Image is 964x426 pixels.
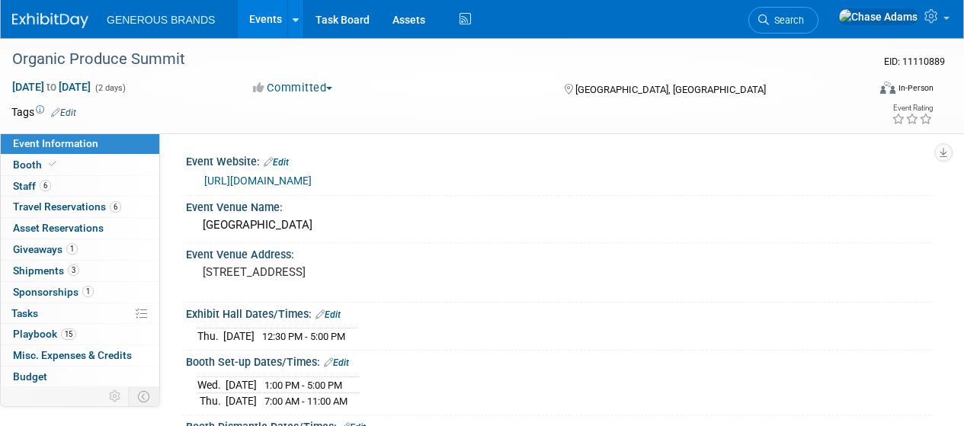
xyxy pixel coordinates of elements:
[1,282,159,303] a: Sponsorships1
[129,386,160,406] td: Toggle Event Tabs
[748,7,818,34] a: Search
[44,81,59,93] span: to
[1,197,159,217] a: Travel Reservations6
[324,357,349,368] a: Edit
[223,328,255,344] td: [DATE]
[13,286,94,298] span: Sponsorships
[1,303,159,324] a: Tasks
[1,345,159,366] a: Misc. Expenses & Credits
[226,376,257,393] td: [DATE]
[1,155,159,175] a: Booth
[1,367,159,387] a: Budget
[13,180,51,192] span: Staff
[226,393,257,409] td: [DATE]
[575,84,766,95] span: [GEOGRAPHIC_DATA], [GEOGRAPHIC_DATA]
[838,8,918,25] img: Chase Adams
[197,376,226,393] td: Wed.
[107,14,215,26] span: GENEROUS BRANDS
[315,309,341,320] a: Edit
[186,243,934,262] div: Event Venue Address:
[262,331,345,342] span: 12:30 PM - 5:00 PM
[66,243,78,255] span: 1
[12,13,88,28] img: ExhibitDay
[898,82,934,94] div: In-Person
[102,386,129,406] td: Personalize Event Tab Strip
[884,56,945,67] span: Event ID: 11110889
[1,239,159,260] a: Giveaways1
[186,196,934,215] div: Event Venue Name:
[1,324,159,344] a: Playbook15
[13,370,47,383] span: Budget
[13,264,79,277] span: Shipments
[49,160,56,168] i: Booth reservation complete
[13,159,59,171] span: Booth
[1,133,159,154] a: Event Information
[68,264,79,276] span: 3
[1,261,159,281] a: Shipments3
[799,79,934,102] div: Event Format
[264,396,347,407] span: 7:00 AM - 11:00 AM
[13,137,98,149] span: Event Information
[264,157,289,168] a: Edit
[186,303,934,322] div: Exhibit Hall Dates/Times:
[13,328,76,340] span: Playbook
[186,351,934,370] div: Booth Set-up Dates/Times:
[11,307,38,319] span: Tasks
[51,107,76,118] a: Edit
[197,328,223,344] td: Thu.
[82,286,94,297] span: 1
[186,150,934,170] div: Event Website:
[769,14,804,26] span: Search
[11,80,91,94] span: [DATE] [DATE]
[248,80,338,96] button: Committed
[204,175,312,187] a: [URL][DOMAIN_NAME]
[1,218,159,239] a: Asset Reservations
[1,176,159,197] a: Staff6
[94,83,126,93] span: (2 days)
[13,243,78,255] span: Giveaways
[264,380,342,391] span: 1:00 PM - 5:00 PM
[197,393,226,409] td: Thu.
[13,349,132,361] span: Misc. Expenses & Credits
[203,265,481,279] pre: [STREET_ADDRESS]
[892,104,933,112] div: Event Rating
[40,180,51,191] span: 6
[13,200,121,213] span: Travel Reservations
[7,46,855,73] div: Organic Produce Summit
[61,328,76,340] span: 15
[13,222,104,234] span: Asset Reservations
[110,201,121,213] span: 6
[11,104,76,120] td: Tags
[197,213,922,237] div: [GEOGRAPHIC_DATA]
[880,82,895,94] img: Format-Inperson.png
